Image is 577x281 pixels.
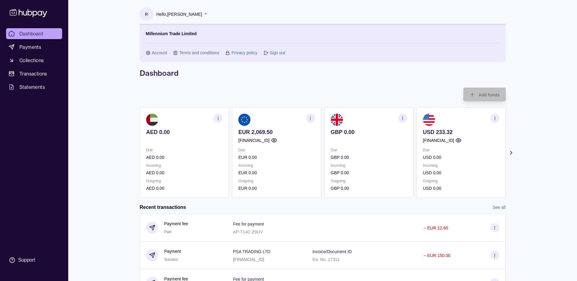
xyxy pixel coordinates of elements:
[164,248,181,255] p: Payment
[423,169,499,176] p: USD 0.00
[423,178,499,184] p: Outgoing
[152,49,167,56] a: Account
[6,82,62,92] a: Statements
[146,178,223,184] p: Outgoing
[423,147,499,153] p: Due
[146,169,223,176] p: AED 0.00
[145,11,148,18] p: R
[238,114,250,126] img: eu
[164,220,188,227] p: Payment fee
[238,169,315,176] p: EUR 0.00
[231,49,257,56] a: Privacy policy
[233,257,264,262] p: [FINANCIAL_ID]
[146,154,223,161] p: AED 0.00
[330,114,343,126] img: gb
[423,154,499,161] p: USD 0.00
[146,30,197,37] p: Millennium Trade Limited
[146,114,158,126] img: ae
[238,162,315,169] p: Incoming
[6,28,62,39] a: Dashboard
[330,162,407,169] p: Incoming
[238,137,270,144] p: [FINANCIAL_ID]
[330,178,407,184] p: Outgoing
[238,178,315,184] p: Outgoing
[19,57,44,64] span: Collections
[19,30,43,37] span: Dashboard
[330,147,407,153] p: Due
[423,137,454,144] p: [FINANCIAL_ID]
[493,204,506,211] a: See all
[6,55,62,66] a: Collections
[330,185,407,192] p: GBP 0.00
[423,185,499,192] p: USD 0.00
[6,254,62,266] a: Support
[238,154,315,161] p: EUR 0.00
[18,257,35,263] div: Support
[330,129,407,135] p: GBP 0.00
[19,83,45,91] span: Statements
[140,204,186,211] h2: Recent transactions
[146,162,223,169] p: Incoming
[146,185,223,192] p: AED 0.00
[270,49,285,56] a: Sign out
[146,129,223,135] p: AED 0.00
[330,154,407,161] p: GBP 0.00
[312,257,340,262] p: Inv. No. 17311
[19,70,47,77] span: Transactions
[238,147,315,153] p: Due
[19,43,41,51] span: Payments
[238,129,315,135] p: EUR 2,069.50
[424,253,450,258] p: − EUR 150.00
[238,185,315,192] p: EUR 0.00
[164,257,178,262] span: Success
[164,230,172,234] span: Paid
[140,68,506,78] h1: Dashboard
[146,147,223,153] p: Due
[179,49,219,56] a: Terms and conditions
[312,249,352,254] p: Invoice/Document ID
[423,114,435,126] img: us
[233,229,263,234] p: AP-T14C-Z9UV
[6,42,62,52] a: Payments
[6,68,62,79] a: Transactions
[463,88,505,101] button: Add funds
[478,92,499,97] span: Add funds
[156,11,202,18] p: Hello, [PERSON_NAME]
[423,162,499,169] p: Incoming
[330,169,407,176] p: GBP 0.00
[233,222,264,226] p: Fee for payment
[423,129,499,135] p: USD 233.32
[424,226,448,230] p: − EUR 12.60
[233,249,270,254] p: PSA TRADING LTD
